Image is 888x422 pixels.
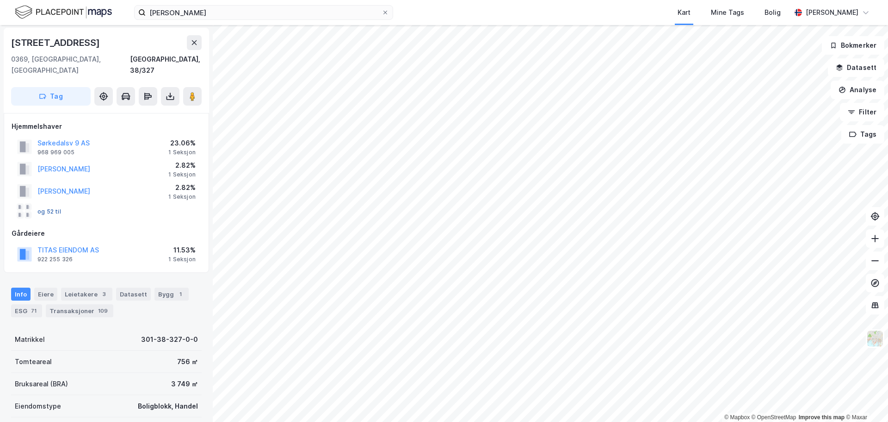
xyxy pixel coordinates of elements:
[711,7,744,18] div: Mine Tags
[171,378,198,390] div: 3 749 ㎡
[168,138,196,149] div: 23.06%
[29,306,38,315] div: 71
[138,401,198,412] div: Boligblokk, Handel
[15,378,68,390] div: Bruksareal (BRA)
[61,288,112,301] div: Leietakere
[822,36,884,55] button: Bokmerker
[116,288,151,301] div: Datasett
[15,401,61,412] div: Eiendomstype
[34,288,57,301] div: Eiere
[752,414,796,421] a: OpenStreetMap
[831,81,884,99] button: Analyse
[678,7,691,18] div: Kart
[177,356,198,367] div: 756 ㎡
[11,304,42,317] div: ESG
[11,54,130,76] div: 0369, [GEOGRAPHIC_DATA], [GEOGRAPHIC_DATA]
[146,6,382,19] input: Søk på adresse, matrikkel, gårdeiere, leietakere eller personer
[176,290,185,299] div: 1
[15,4,112,20] img: logo.f888ab2527a4732fd821a326f86c7f29.svg
[840,103,884,121] button: Filter
[46,304,113,317] div: Transaksjoner
[806,7,858,18] div: [PERSON_NAME]
[168,245,196,256] div: 11.53%
[168,182,196,193] div: 2.82%
[866,330,884,347] img: Z
[141,334,198,345] div: 301-38-327-0-0
[841,125,884,144] button: Tags
[37,149,74,156] div: 968 969 005
[168,256,196,263] div: 1 Seksjon
[96,306,110,315] div: 109
[11,87,91,106] button: Tag
[11,35,102,50] div: [STREET_ADDRESS]
[15,356,52,367] div: Tomteareal
[12,121,201,132] div: Hjemmelshaver
[828,58,884,77] button: Datasett
[168,193,196,201] div: 1 Seksjon
[842,378,888,422] iframe: Chat Widget
[168,149,196,156] div: 1 Seksjon
[37,256,73,263] div: 922 255 326
[724,414,750,421] a: Mapbox
[168,171,196,178] div: 1 Seksjon
[99,290,109,299] div: 3
[765,7,781,18] div: Bolig
[11,288,31,301] div: Info
[799,414,845,421] a: Improve this map
[15,334,45,345] div: Matrikkel
[130,54,202,76] div: [GEOGRAPHIC_DATA], 38/327
[168,160,196,171] div: 2.82%
[154,288,189,301] div: Bygg
[12,228,201,239] div: Gårdeiere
